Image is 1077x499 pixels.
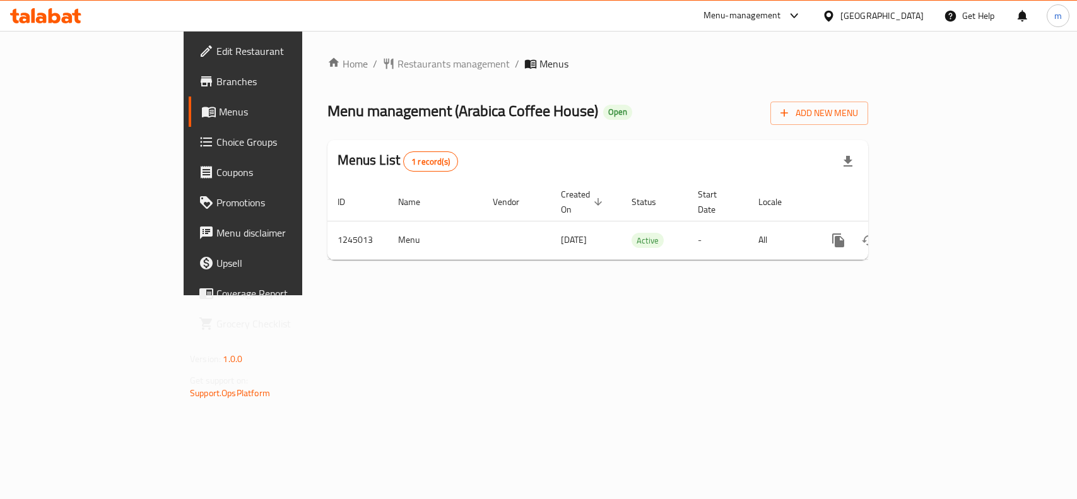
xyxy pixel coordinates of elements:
[189,218,363,248] a: Menu disclaimer
[216,44,353,59] span: Edit Restaurant
[216,165,353,180] span: Coupons
[190,372,248,389] span: Get support on:
[338,194,362,209] span: ID
[603,107,632,117] span: Open
[189,157,363,187] a: Coupons
[327,97,598,125] span: Menu management ( Arabica Coffee House )
[840,9,924,23] div: [GEOGRAPHIC_DATA]
[403,151,458,172] div: Total records count
[748,221,813,259] td: All
[189,248,363,278] a: Upsell
[189,36,363,66] a: Edit Restaurant
[388,221,483,259] td: Menu
[703,8,781,23] div: Menu-management
[603,105,632,120] div: Open
[493,194,536,209] span: Vendor
[688,221,748,259] td: -
[404,156,457,168] span: 1 record(s)
[632,233,664,248] span: Active
[189,278,363,308] a: Coverage Report
[698,187,733,217] span: Start Date
[219,104,353,119] span: Menus
[190,385,270,401] a: Support.OpsPlatform
[833,146,863,177] div: Export file
[216,316,353,331] span: Grocery Checklist
[780,105,858,121] span: Add New Menu
[216,255,353,271] span: Upsell
[216,225,353,240] span: Menu disclaimer
[539,56,568,71] span: Menus
[854,225,884,255] button: Change Status
[382,56,510,71] a: Restaurants management
[338,151,458,172] h2: Menus List
[189,97,363,127] a: Menus
[758,194,798,209] span: Locale
[1054,9,1062,23] span: m
[327,183,955,260] table: enhanced table
[189,187,363,218] a: Promotions
[561,232,587,248] span: [DATE]
[190,351,221,367] span: Version:
[770,102,868,125] button: Add New Menu
[189,127,363,157] a: Choice Groups
[327,56,868,71] nav: breadcrumb
[189,66,363,97] a: Branches
[216,195,353,210] span: Promotions
[216,134,353,150] span: Choice Groups
[632,194,673,209] span: Status
[189,308,363,339] a: Grocery Checklist
[561,187,606,217] span: Created On
[515,56,519,71] li: /
[216,286,353,301] span: Coverage Report
[397,56,510,71] span: Restaurants management
[823,225,854,255] button: more
[223,351,242,367] span: 1.0.0
[398,194,437,209] span: Name
[373,56,377,71] li: /
[813,183,955,221] th: Actions
[216,74,353,89] span: Branches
